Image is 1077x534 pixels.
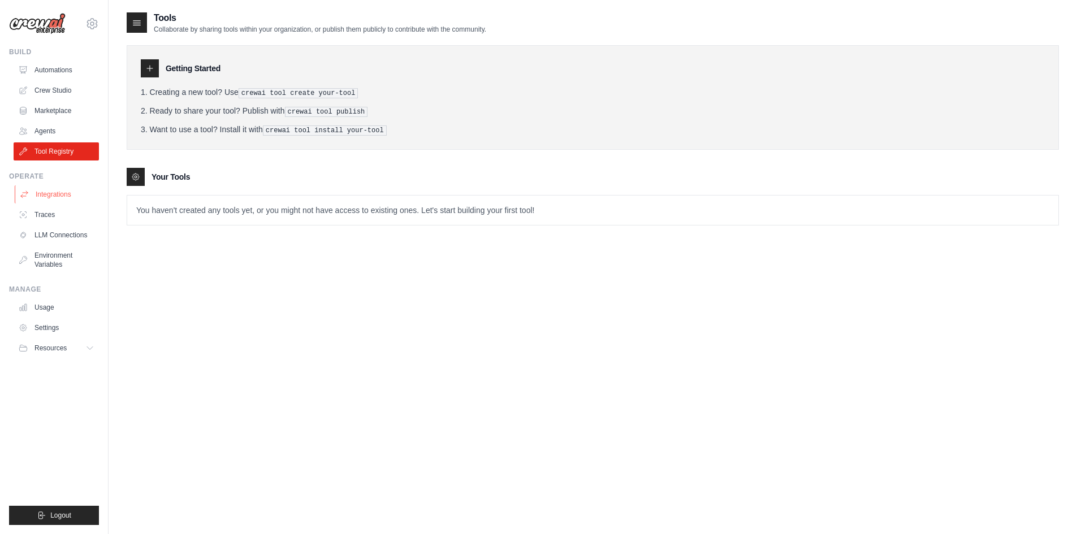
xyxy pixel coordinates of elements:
[141,124,1045,136] li: Want to use a tool? Install it with
[141,86,1045,98] li: Creating a new tool? Use
[154,25,486,34] p: Collaborate by sharing tools within your organization, or publish them publicly to contribute wit...
[14,102,99,120] a: Marketplace
[15,185,100,203] a: Integrations
[141,105,1045,117] li: Ready to share your tool? Publish with
[127,196,1058,225] p: You haven't created any tools yet, or you might not have access to existing ones. Let's start bui...
[285,107,368,117] pre: crewai tool publish
[34,344,67,353] span: Resources
[14,339,99,357] button: Resources
[14,246,99,273] a: Environment Variables
[14,142,99,160] a: Tool Registry
[14,206,99,224] a: Traces
[263,125,387,136] pre: crewai tool install your-tool
[166,63,220,74] h3: Getting Started
[9,285,99,294] div: Manage
[14,81,99,99] a: Crew Studio
[154,11,486,25] h2: Tools
[14,122,99,140] a: Agents
[9,506,99,525] button: Logout
[239,88,358,98] pre: crewai tool create your-tool
[14,298,99,316] a: Usage
[9,13,66,34] img: Logo
[9,172,99,181] div: Operate
[50,511,71,520] span: Logout
[14,319,99,337] a: Settings
[14,61,99,79] a: Automations
[14,226,99,244] a: LLM Connections
[9,47,99,57] div: Build
[152,171,190,183] h3: Your Tools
